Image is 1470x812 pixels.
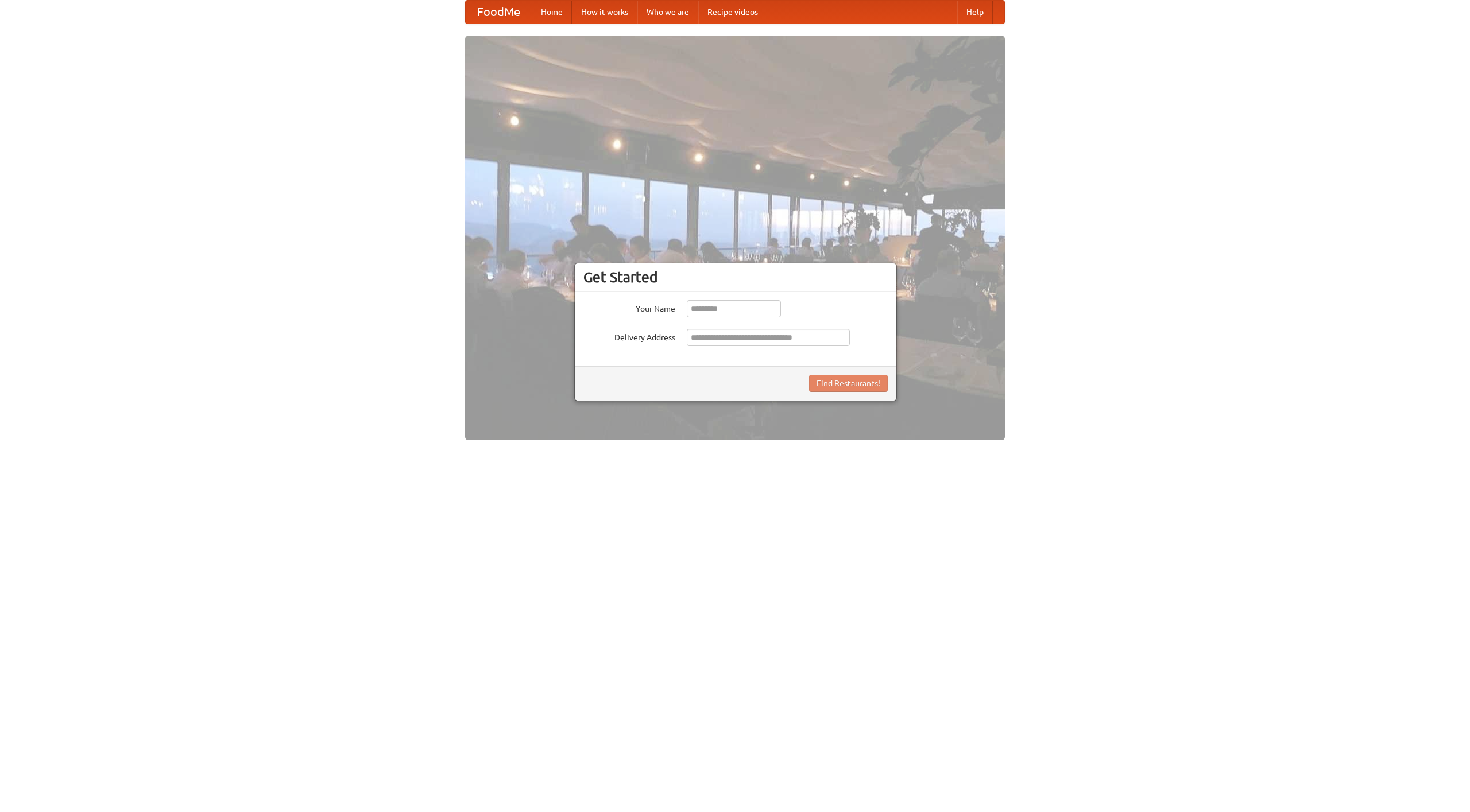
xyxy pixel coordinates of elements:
a: Who we are [637,1,698,24]
a: Home [532,1,572,24]
label: Your Name [583,300,675,314]
label: Delivery Address [583,329,675,343]
h3: Get Started [583,269,888,286]
button: Find Restaurants! [809,375,888,392]
a: How it works [572,1,637,24]
a: Help [957,1,993,24]
a: FoodMe [466,1,532,24]
a: Recipe videos [698,1,767,24]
